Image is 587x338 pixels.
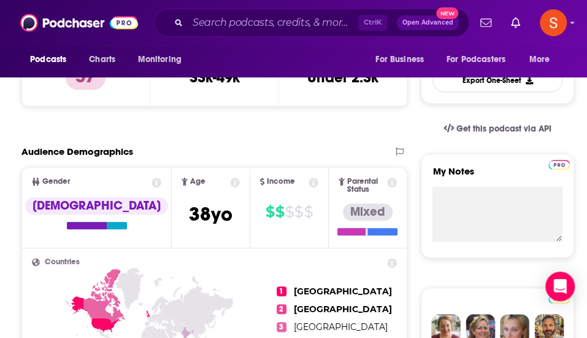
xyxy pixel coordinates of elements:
button: open menu [21,48,82,71]
span: Income [267,178,295,186]
span: Podcasts [30,51,66,68]
span: Get this podcast via API [456,124,551,134]
span: Ctrl K [358,15,387,31]
span: More [529,51,550,68]
img: User Profile [540,9,567,36]
h2: Audience Demographics [21,146,133,157]
button: Show profile menu [540,9,567,36]
button: open menu [367,48,439,71]
span: Logged in as skylar.peters [540,9,567,36]
span: 2 [277,304,286,314]
span: New [436,7,458,19]
span: For Business [375,51,424,68]
button: open menu [129,48,197,71]
span: $ [285,202,293,222]
a: Pro website [548,158,570,170]
span: Open Advanced [402,20,453,26]
span: 1 [277,286,286,296]
span: $ [266,202,274,222]
span: Charts [89,51,115,68]
input: Search podcasts, credits, & more... [188,13,358,33]
div: [DEMOGRAPHIC_DATA] [25,197,168,214]
span: 3 [277,322,286,332]
span: $ [275,202,284,222]
button: open menu [439,48,523,71]
span: $ [294,202,303,222]
button: Open AdvancedNew [397,15,459,30]
div: Open Intercom Messenger [545,272,575,301]
div: Search podcasts, credits, & more... [154,9,469,37]
a: Show notifications dropdown [475,12,496,33]
div: Mixed [343,203,393,221]
a: Show notifications dropdown [506,12,525,33]
img: Podchaser Pro [548,160,570,170]
span: Age [190,178,205,186]
span: Countries [45,258,80,266]
span: [GEOGRAPHIC_DATA] [294,321,388,332]
span: Parental Status [347,178,385,194]
span: [GEOGRAPHIC_DATA] [294,304,392,315]
span: Gender [42,178,70,186]
span: 38 yo [189,202,232,226]
span: $ [304,202,313,222]
label: My Notes [432,165,562,187]
button: open menu [521,48,566,71]
span: For Podcasters [447,51,505,68]
a: Charts [81,48,123,71]
img: Podchaser - Follow, Share and Rate Podcasts [20,11,138,34]
button: Export One-Sheet [432,68,562,92]
span: Monitoring [137,51,181,68]
span: [GEOGRAPHIC_DATA] [294,286,392,297]
a: Get this podcast via API [434,114,561,144]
